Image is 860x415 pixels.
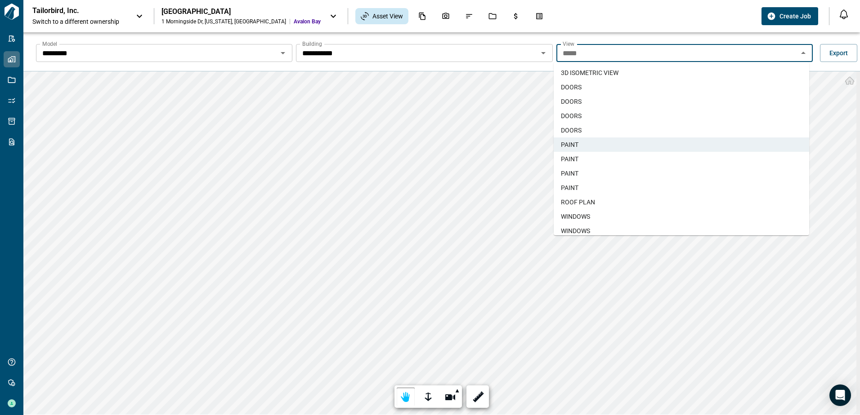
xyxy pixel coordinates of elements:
[42,40,57,48] label: Model
[561,126,582,135] span: DOORS
[561,111,582,120] span: DOORS
[161,18,286,25] div: 1 Morningside Dr , [US_STATE] , [GEOGRAPHIC_DATA]
[32,6,113,15] p: Tailorbird, Inc.
[537,47,550,59] button: Open
[561,198,595,207] span: ROOF PLAN
[460,9,479,24] div: Issues & Info
[277,47,289,59] button: Open
[294,18,321,25] span: Avalon Bay
[837,7,851,22] button: Open notification feed
[797,47,810,59] button: Close
[561,83,582,92] span: DOORS
[561,212,590,221] span: WINDOWS
[561,169,578,178] span: PAINT
[372,12,403,21] span: Asset View
[820,44,857,62] button: Export
[779,12,811,21] span: Create Job
[530,9,549,24] div: Takeoff Center
[563,40,574,48] label: View
[561,97,582,106] span: DOORS
[561,226,590,235] span: WINDOWS
[483,9,502,24] div: Jobs
[561,68,618,77] span: 3D ISOMETRIC VIEW​
[829,49,848,57] span: Export
[561,140,578,149] span: PAINT
[436,9,455,24] div: Photos
[761,7,818,25] button: Create Job
[829,384,851,406] div: Open Intercom Messenger
[561,183,578,192] span: PAINT
[32,17,127,26] span: Switch to a different ownership
[355,8,408,24] div: Asset View
[413,9,432,24] div: Documents
[506,9,525,24] div: Budgets
[161,7,321,16] div: [GEOGRAPHIC_DATA]
[561,155,578,163] span: PAINT
[302,40,322,48] label: Building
